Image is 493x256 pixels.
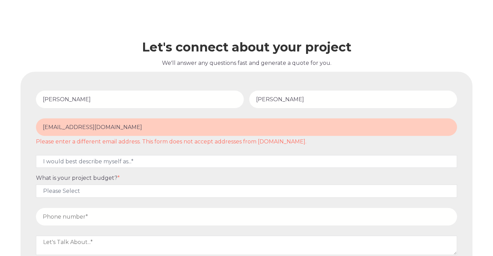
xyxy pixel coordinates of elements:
h2: Let's connect about your project [21,40,472,54]
label: Please enter a different email address. This form does not accept addresses from [DOMAIN_NAME]. [36,139,457,145]
input: Email Address* [36,118,457,136]
p: We'll answer any questions fast and generate a quote for you. [21,59,472,68]
input: First Name* [36,91,244,108]
span: What is your project budget? [36,175,117,181]
input: Phone number* [36,208,457,225]
input: Last Name* [249,91,457,108]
